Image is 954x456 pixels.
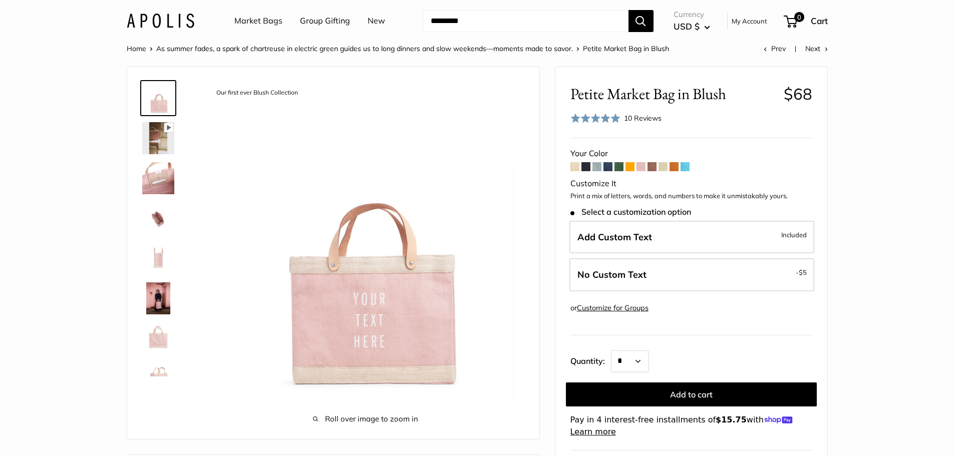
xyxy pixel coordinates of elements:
a: Petite Market Bag in Blush [140,360,176,396]
span: Currency [674,8,710,22]
span: - [796,266,807,278]
a: description_Bird's eye view [140,200,176,236]
label: Leave Blank [569,258,814,291]
a: description_Our first ever Blush Collection [140,80,176,116]
button: USD $ [674,19,710,35]
a: Market Bags [234,14,282,29]
div: Your Color [570,146,812,161]
a: description_Effortless style wherever you go [140,280,176,316]
img: Petite Market Bag in Blush [142,122,174,154]
img: description_Bird's eye view [142,202,174,234]
span: Petite Market Bag in Blush [570,85,776,103]
img: description_Seal of authenticity printed on the backside of every bag. [142,322,174,354]
span: 0 [794,12,804,22]
span: Add Custom Text [577,231,652,243]
a: description_Seal of authenticity printed on the backside of every bag. [140,320,176,356]
span: Included [781,229,807,241]
div: or [570,301,649,315]
a: My Account [732,15,767,27]
a: Petite Market Bag in Blush [140,120,176,156]
input: Search... [423,10,628,32]
span: USD $ [674,21,700,32]
a: Customize for Groups [577,303,649,312]
a: Petite Market Bag in Blush [140,240,176,276]
span: $68 [784,84,812,104]
a: Next [805,44,828,53]
button: Search [628,10,654,32]
span: $5 [799,268,807,276]
nav: Breadcrumb [127,42,669,55]
img: Petite Market Bag in Blush [142,362,174,394]
img: description_Our first ever Blush Collection [142,82,174,114]
img: description_Our first ever Blush Collection [207,82,524,399]
a: 0 Cart [785,13,828,29]
span: 10 Reviews [624,114,662,123]
div: Customize It [570,176,812,191]
span: Roll over image to zoom in [207,412,524,426]
a: Petite Market Bag in Blush [140,160,176,196]
span: Select a customization option [570,207,691,217]
a: New [368,14,385,29]
span: Petite Market Bag in Blush [583,44,669,53]
p: Print a mix of letters, words, and numbers to make it unmistakably yours. [570,191,812,201]
img: Petite Market Bag in Blush [142,242,174,274]
img: Apolis [127,14,194,28]
a: Prev [764,44,786,53]
img: description_Effortless style wherever you go [142,282,174,314]
a: Group Gifting [300,14,350,29]
label: Quantity: [570,347,611,372]
button: Add to cart [566,382,817,406]
a: Home [127,44,146,53]
label: Add Custom Text [569,221,814,254]
a: As summer fades, a spark of chartreuse in electric green guides us to long dinners and slow weeke... [156,44,573,53]
img: Petite Market Bag in Blush [142,162,174,194]
div: Our first ever Blush Collection [211,86,303,100]
span: Cart [811,16,828,26]
span: No Custom Text [577,269,647,280]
